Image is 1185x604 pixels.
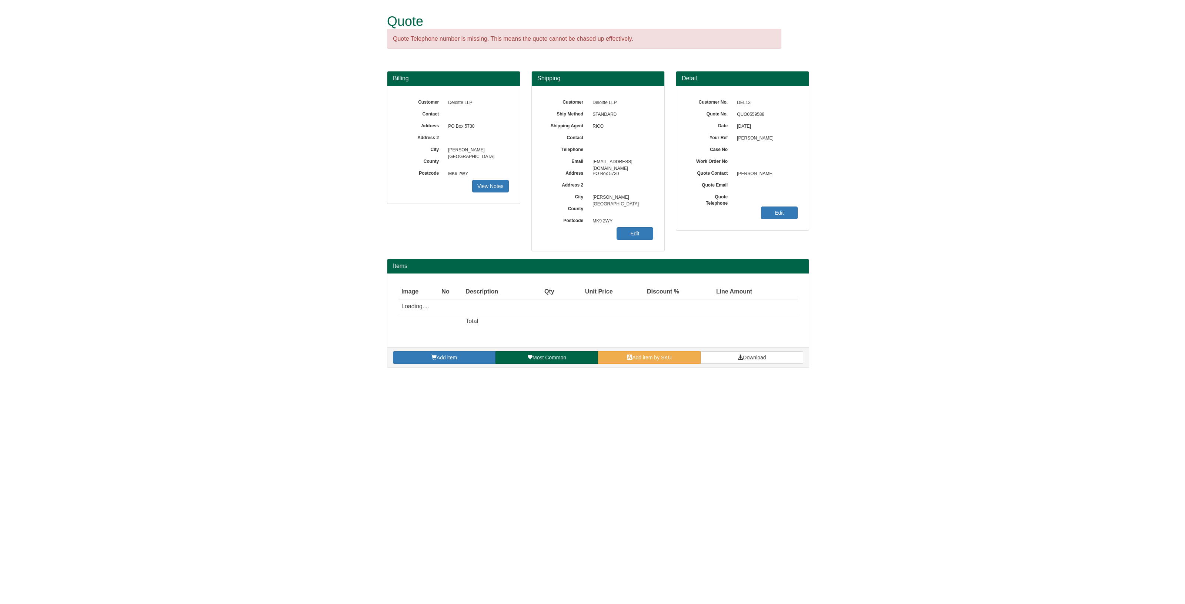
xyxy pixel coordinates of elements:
label: Address 2 [543,180,589,188]
h3: Shipping [537,75,659,82]
span: [PERSON_NAME][GEOGRAPHIC_DATA] [589,192,653,204]
span: DEL13 [733,97,798,109]
th: No [438,285,463,299]
label: Date [687,121,733,129]
span: Download [743,355,766,360]
h3: Detail [682,75,803,82]
label: City [398,144,444,153]
th: Qty [530,285,557,299]
label: Quote Telephone [687,192,733,207]
span: Deloitte LLP [589,97,653,109]
label: Quote Email [687,180,733,188]
span: [EMAIL_ADDRESS][DOMAIN_NAME] [589,156,653,168]
label: Shipping Agent [543,121,589,129]
div: Quote Telephone number is missing. This means the quote cannot be chased up effectively. [387,29,781,49]
label: Address 2 [398,132,444,141]
label: Quote Contact [687,168,733,177]
label: Customer [398,97,444,105]
th: Line Amount [682,285,755,299]
h2: Items [393,263,803,269]
label: Your Ref [687,132,733,141]
th: Description [463,285,530,299]
th: Discount % [616,285,682,299]
span: [DATE] [733,121,798,132]
span: PO Box 5730 [444,121,509,132]
label: Quote No. [687,109,733,117]
label: Postcode [543,215,589,224]
td: Total [463,314,530,329]
label: Address [543,168,589,177]
span: Deloitte LLP [444,97,509,109]
span: [PERSON_NAME] [733,168,798,180]
label: Case No [687,144,733,153]
th: Unit Price [557,285,616,299]
label: Customer No. [687,97,733,105]
label: Work Order No [687,156,733,165]
span: MK9 2WY [589,215,653,227]
span: RICO [589,121,653,132]
span: Add item [437,355,457,360]
td: Loading.... [398,299,755,314]
a: Edit [617,227,653,240]
label: City [543,192,589,200]
span: [PERSON_NAME][GEOGRAPHIC_DATA] [444,144,509,156]
span: PO Box 5730 [589,168,653,180]
label: Address [398,121,444,129]
span: Most Common [533,355,566,360]
th: Image [398,285,438,299]
label: Postcode [398,168,444,177]
span: MK9 2WY [444,168,509,180]
h3: Billing [393,75,514,82]
label: County [543,204,589,212]
span: Add item by SKU [632,355,672,360]
label: Contact [398,109,444,117]
label: Customer [543,97,589,105]
label: Telephone [543,144,589,153]
span: QUO0559588 [733,109,798,121]
span: STANDARD [589,109,653,121]
label: County [398,156,444,165]
a: View Notes [472,180,509,192]
a: Edit [761,207,798,219]
label: Ship Method [543,109,589,117]
label: Email [543,156,589,165]
label: Contact [543,132,589,141]
h1: Quote [387,14,781,29]
span: [PERSON_NAME] [733,132,798,144]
